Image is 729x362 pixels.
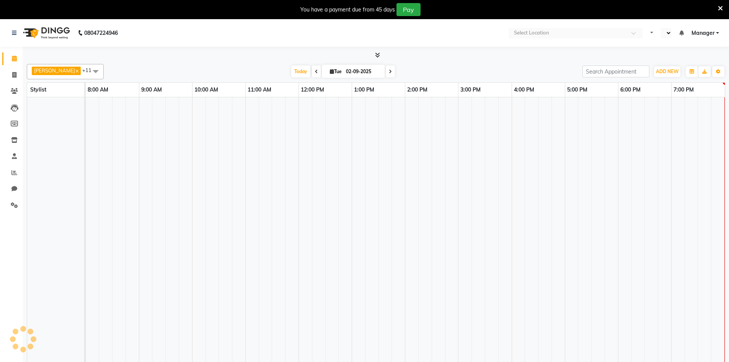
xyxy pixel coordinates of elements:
span: [PERSON_NAME] [34,67,75,74]
a: 4:00 PM [512,84,536,95]
img: logo [20,22,72,44]
a: 7:00 PM [672,84,696,95]
a: 11:00 AM [246,84,273,95]
a: 9:00 AM [139,84,164,95]
input: Search Appointment [582,66,649,77]
b: 08047224946 [84,22,118,44]
a: 12:00 PM [299,84,326,95]
span: Manager [691,29,714,37]
span: Tue [328,69,344,74]
span: Stylist [30,86,46,93]
a: 5:00 PM [565,84,589,95]
div: You have a payment due from 45 days [300,6,395,14]
a: 3:00 PM [458,84,483,95]
span: Today [291,66,310,77]
a: 10:00 AM [192,84,220,95]
a: 8:00 AM [86,84,110,95]
div: Select Location [514,29,549,37]
a: 2:00 PM [405,84,429,95]
span: ADD NEW [656,69,678,74]
button: ADD NEW [654,66,680,77]
input: 2025-09-02 [344,66,382,77]
button: Pay [396,3,421,16]
span: +11 [82,67,97,73]
a: x [75,67,78,74]
a: 1:00 PM [352,84,376,95]
a: 6:00 PM [618,84,643,95]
